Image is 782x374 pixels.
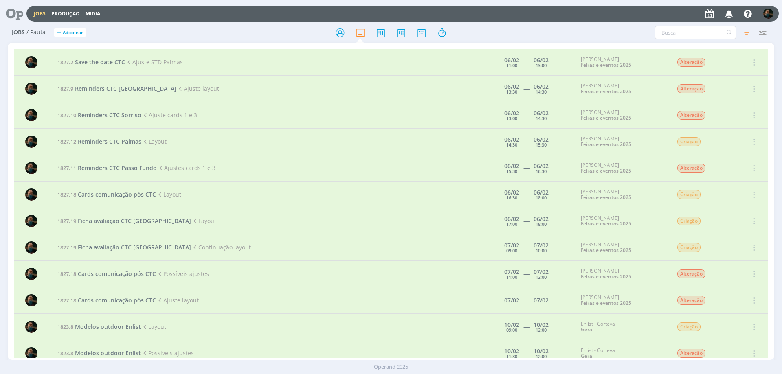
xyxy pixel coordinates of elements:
div: 07/02 [504,243,519,248]
a: 1827.2Save the date CTC [57,58,125,66]
div: 11:00 [506,63,517,68]
div: 18:00 [536,195,547,200]
a: Feiras e eventos 2025 [581,300,631,306]
div: 06/02 [534,110,549,116]
a: 1827.18Cards comunicação pós CTC [57,296,156,304]
a: Feiras e eventos 2025 [581,194,631,201]
img: M [25,241,37,254]
div: 13:00 [506,116,517,120]
button: +Adicionar [54,28,86,37]
div: 06/02 [534,84,549,90]
button: Produção [49,11,82,17]
a: 1827.9Reminders CTC [GEOGRAPHIC_DATA] [57,85,176,92]
span: 1827.18 [57,270,76,278]
div: [PERSON_NAME] [581,136,665,148]
div: Enlist - Corteva [581,348,665,359]
div: 06/02 [504,216,519,222]
span: 1823.8 [57,323,73,330]
div: 06/02 [534,137,549,142]
div: 14:30 [506,142,517,147]
span: 1827.12 [57,138,76,145]
a: Geral [581,352,593,359]
img: M [763,9,773,19]
img: M [25,162,37,174]
span: 1827.2 [57,59,73,66]
span: ----- [523,296,529,304]
span: Cards comunicação pós CTC [78,296,156,304]
div: 07/02 [504,297,519,303]
span: 1827.11 [57,164,76,172]
img: M [25,347,37,359]
div: 06/02 [534,163,549,169]
div: 06/02 [504,57,519,63]
span: Modelos outdoor Enlist [75,349,141,357]
div: 13:00 [536,63,547,68]
div: 16:30 [536,169,547,173]
div: 09:00 [506,248,517,253]
span: Layout [141,138,167,145]
div: 06/02 [534,57,549,63]
a: Feiras e eventos 2025 [581,167,631,174]
div: 07/02 [534,297,549,303]
div: 09:00 [506,328,517,332]
div: 12:00 [536,275,547,279]
img: M [25,268,37,280]
div: 14:30 [536,90,547,94]
div: 10/02 [504,322,519,328]
span: Possíveis ajustes [156,270,209,278]
span: Alteração [677,111,705,120]
div: 06/02 [504,163,519,169]
a: 1827.18Cards comunicação pós CTC [57,270,156,278]
div: [PERSON_NAME] [581,57,665,68]
span: Alteração [677,349,705,358]
div: [PERSON_NAME] [581,215,665,227]
div: 12:00 [536,328,547,332]
span: + [57,28,61,37]
span: Alteração [677,269,705,278]
span: ----- [523,111,529,119]
span: ----- [523,85,529,92]
span: ----- [523,138,529,145]
button: M [763,7,774,21]
div: 13:30 [506,90,517,94]
span: Criação [677,217,701,225]
span: ----- [523,58,529,66]
div: 06/02 [504,190,519,195]
span: ----- [523,190,529,198]
span: ----- [523,323,529,330]
span: Ajuste layout [156,296,199,304]
div: [PERSON_NAME] [581,109,665,121]
span: Reminders CTC Sorriso [78,111,141,119]
a: Produção [51,10,80,17]
span: Reminders CTC Palmas [78,138,141,145]
a: 1827.18Cards comunicação pós CTC [57,190,156,198]
span: Possíveis ajustes [141,349,194,357]
div: [PERSON_NAME] [581,242,665,254]
img: M [25,188,37,201]
span: Layout [191,217,216,225]
div: 16:30 [506,195,517,200]
span: Modelos outdoor Enlist [75,323,141,330]
a: 1823.8Modelos outdoor Enlist [57,349,141,357]
a: Feiras e eventos 2025 [581,273,631,280]
span: Ajuste cards 1 e 3 [141,111,197,119]
span: 1823.8 [57,350,73,357]
span: ----- [523,349,529,357]
a: 1827.12Reminders CTC Palmas [57,138,141,145]
span: Criação [677,137,701,146]
div: 11:00 [506,275,517,279]
img: M [25,109,37,121]
div: 06/02 [534,216,549,222]
div: 15:30 [536,142,547,147]
a: Geral [581,326,593,333]
input: Busca [655,26,736,39]
span: Continuação layout [191,243,251,251]
a: Feiras e eventos 2025 [581,88,631,95]
span: Cards comunicação pós CTC [78,270,156,278]
a: 1827.11Reminders CTC Passo Fundo [57,164,157,172]
span: ----- [523,217,529,225]
span: Ajuste layout [176,85,219,92]
div: 06/02 [534,190,549,195]
img: M [25,321,37,333]
div: 18:00 [536,222,547,226]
